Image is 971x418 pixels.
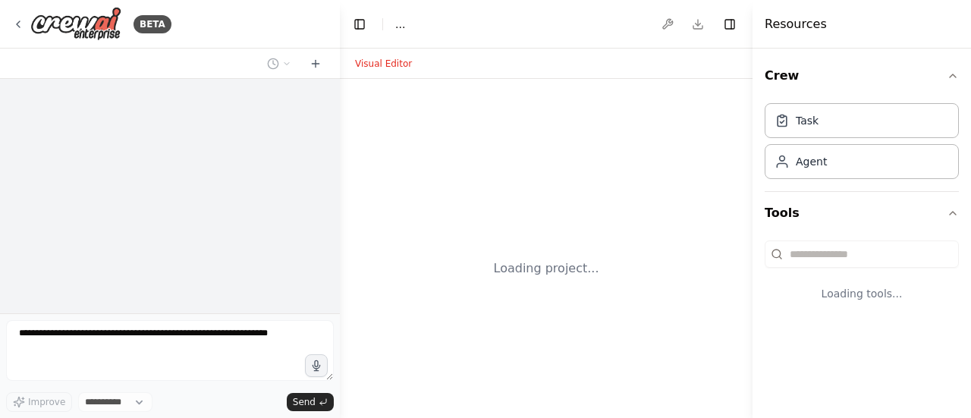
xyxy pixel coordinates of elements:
button: Send [287,393,334,411]
div: Task [796,113,819,128]
span: ... [395,17,405,32]
div: BETA [134,15,171,33]
button: Improve [6,392,72,412]
span: Improve [28,396,65,408]
button: Crew [765,55,959,97]
button: Hide right sidebar [719,14,740,35]
button: Hide left sidebar [349,14,370,35]
div: Loading project... [494,259,599,278]
button: Click to speak your automation idea [305,354,328,377]
button: Tools [765,192,959,234]
div: Crew [765,97,959,191]
div: Loading tools... [765,274,959,313]
button: Visual Editor [346,55,421,73]
nav: breadcrumb [395,17,405,32]
img: Logo [30,7,121,41]
button: Start a new chat [303,55,328,73]
h4: Resources [765,15,827,33]
button: Switch to previous chat [261,55,297,73]
div: Tools [765,234,959,325]
span: Send [293,396,316,408]
div: Agent [796,154,827,169]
